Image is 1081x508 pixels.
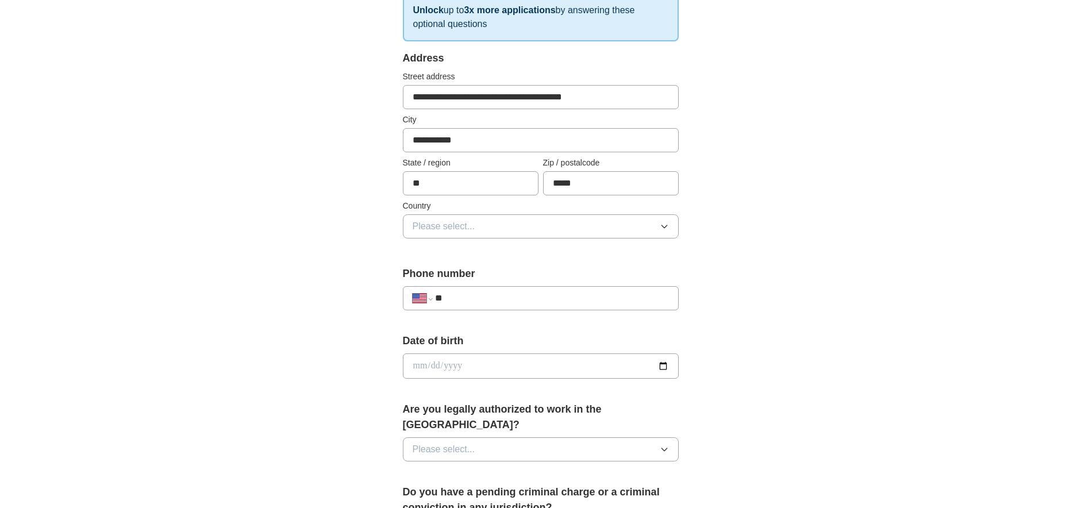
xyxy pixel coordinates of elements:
strong: 3x more applications [464,5,555,15]
label: City [403,114,679,126]
div: Address [403,51,679,66]
label: State / region [403,157,538,169]
label: Country [403,200,679,212]
span: Please select... [413,220,475,233]
strong: Unlock [413,5,444,15]
label: Date of birth [403,333,679,349]
label: Are you legally authorized to work in the [GEOGRAPHIC_DATA]? [403,402,679,433]
button: Please select... [403,437,679,461]
button: Please select... [403,214,679,238]
label: Phone number [403,266,679,282]
label: Zip / postalcode [543,157,679,169]
span: Please select... [413,442,475,456]
label: Street address [403,71,679,83]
